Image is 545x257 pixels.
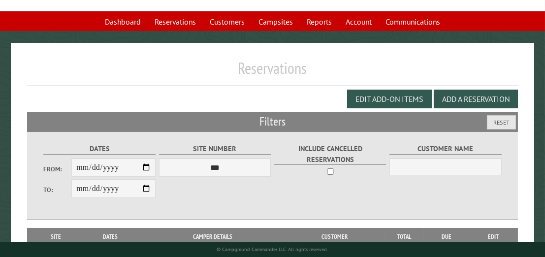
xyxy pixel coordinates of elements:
[301,12,338,31] a: Reports
[380,12,446,31] a: Communications
[27,59,517,86] h1: Reservations
[16,26,24,33] img: website_grey.svg
[389,143,502,155] label: Customer Name
[149,12,202,31] a: Reservations
[340,12,378,31] a: Account
[109,58,166,64] div: Keywords by Traffic
[217,246,328,253] small: © Campground Commander LLC. All rights reserved.
[253,12,299,31] a: Campsites
[424,228,469,246] th: Due
[43,143,156,155] label: Dates
[37,58,88,64] div: Domain Overview
[28,16,48,24] div: v 4.0.25
[32,228,79,246] th: Site
[469,228,518,246] th: Edit
[159,143,271,155] label: Site Number
[487,115,516,129] button: Reset
[43,164,71,174] label: From:
[26,26,108,33] div: Domain: [DOMAIN_NAME]
[27,112,517,131] h2: Filters
[79,228,141,246] th: Dates
[385,228,424,246] th: Total
[27,57,34,65] img: tab_domain_overview_orange.svg
[99,12,147,31] a: Dashboard
[434,90,518,108] button: Add a Reservation
[141,228,285,246] th: Camper Details
[285,228,384,246] th: Customer
[204,12,251,31] a: Customers
[43,185,71,194] label: To:
[274,143,386,165] label: Include Cancelled Reservations
[16,16,24,24] img: logo_orange.svg
[347,90,432,108] button: Edit Add-on Items
[98,57,106,65] img: tab_keywords_by_traffic_grey.svg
